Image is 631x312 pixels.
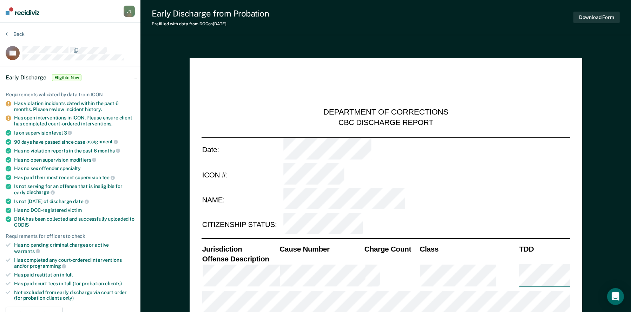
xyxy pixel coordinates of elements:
th: TDD [519,244,570,254]
span: months [98,148,120,154]
div: Has no sex offender [14,165,135,171]
span: date [73,199,88,204]
td: CITIZENSHIP STATUS: [202,212,283,237]
span: CODIS [14,222,29,228]
div: Not excluded from early discharge via court order (for probation clients [14,290,135,301]
span: programming [30,263,66,269]
th: Offense Description [202,254,279,263]
span: full [65,272,73,278]
div: Has violation incidents dated within the past 6 months. Please review incident history. [14,100,135,112]
span: warrants [14,248,40,254]
div: Has completed any court-ordered interventions and/or [14,257,135,269]
th: Cause Number [279,244,364,254]
div: Open Intercom Messenger [607,288,624,305]
span: discharge [27,189,55,195]
div: Is not serving for an offense that is ineligible for early [14,183,135,195]
button: Back [6,31,25,37]
div: Is not [DATE] of discharge [14,198,135,204]
div: 90 days have passed since case [14,139,135,145]
span: fee [102,175,115,180]
div: Requirements validated by data from ICON [6,92,135,98]
div: J N [124,6,135,17]
img: Recidiviz [6,7,39,15]
div: Has no DOC-registered [14,207,135,213]
th: Charge Count [364,244,419,254]
span: victim [68,207,82,213]
div: Has open interventions in ICON. Please ensure client has completed court-ordered interventions. [14,115,135,127]
td: NAME: [202,187,283,212]
div: Has paid their most recent supervision [14,174,135,181]
div: CBC DISCHARGE REPORT [338,118,433,128]
td: Date: [202,137,283,162]
button: Download Form [573,12,620,23]
div: Prefilled with data from IDOC on [DATE] . [152,21,269,26]
div: Early Discharge from Probation [152,8,269,19]
span: clients) [105,281,122,286]
span: only) [63,295,74,301]
th: Class [419,244,519,254]
th: Jurisdiction [202,244,279,254]
button: JN [124,6,135,17]
span: Eligible Now [52,74,82,81]
span: 3 [64,130,72,136]
span: assignment [86,139,118,144]
div: DEPARTMENT OF CORRECTIONS [323,107,448,117]
div: Has no violation reports in the past 6 [14,148,135,154]
div: Is on supervision level [14,130,135,136]
span: specialty [60,165,81,171]
div: DNA has been collected and successfully uploaded to [14,216,135,228]
td: ICON #: [202,162,283,187]
span: modifiers [70,157,97,163]
div: Has paid court fees in full (for probation [14,281,135,287]
span: Early Discharge [6,74,46,81]
div: Has no open supervision [14,157,135,163]
div: Has no pending criminal charges or active [14,242,135,254]
div: Requirements for officers to check [6,233,135,239]
div: Has paid restitution in [14,272,135,278]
